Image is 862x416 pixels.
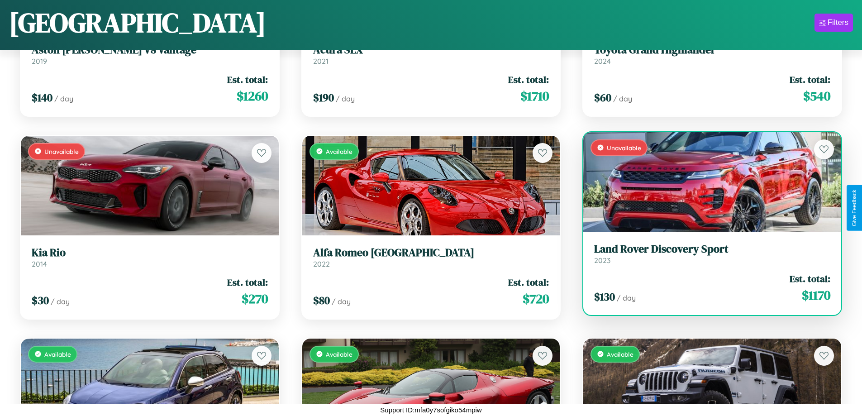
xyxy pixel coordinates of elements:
[790,73,830,86] span: Est. total:
[51,297,70,306] span: / day
[32,293,49,308] span: $ 30
[54,94,73,103] span: / day
[594,289,615,304] span: $ 130
[44,350,71,358] span: Available
[32,259,47,268] span: 2014
[313,293,330,308] span: $ 80
[828,18,848,27] div: Filters
[508,73,549,86] span: Est. total:
[594,43,830,57] h3: Toyota Grand Highlander
[802,286,830,304] span: $ 1170
[32,43,268,57] h3: Aston [PERSON_NAME] V8 Vantage
[237,87,268,105] span: $ 1260
[607,144,641,152] span: Unavailable
[32,43,268,66] a: Aston [PERSON_NAME] V8 Vantage2019
[617,293,636,302] span: / day
[594,43,830,66] a: Toyota Grand Highlander2024
[594,57,611,66] span: 2024
[332,297,351,306] span: / day
[227,276,268,289] span: Est. total:
[380,404,481,416] p: Support ID: mfa0y7sofgiko54mpiw
[326,148,352,155] span: Available
[814,14,853,32] button: Filters
[851,190,857,226] div: Give Feedback
[520,87,549,105] span: $ 1710
[32,246,268,268] a: Kia Rio2014
[326,350,352,358] span: Available
[313,259,330,268] span: 2022
[790,272,830,285] span: Est. total:
[313,57,329,66] span: 2021
[32,57,47,66] span: 2019
[313,246,549,259] h3: Alfa Romeo [GEOGRAPHIC_DATA]
[803,87,830,105] span: $ 540
[336,94,355,103] span: / day
[508,276,549,289] span: Est. total:
[523,290,549,308] span: $ 720
[32,90,52,105] span: $ 140
[313,43,549,66] a: Acura SLX2021
[313,246,549,268] a: Alfa Romeo [GEOGRAPHIC_DATA]2022
[594,243,830,256] h3: Land Rover Discovery Sport
[227,73,268,86] span: Est. total:
[594,90,611,105] span: $ 60
[594,243,830,265] a: Land Rover Discovery Sport2023
[613,94,632,103] span: / day
[44,148,79,155] span: Unavailable
[32,246,268,259] h3: Kia Rio
[9,4,266,41] h1: [GEOGRAPHIC_DATA]
[594,256,610,265] span: 2023
[313,43,549,57] h3: Acura SLX
[242,290,268,308] span: $ 270
[313,90,334,105] span: $ 190
[607,350,633,358] span: Available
